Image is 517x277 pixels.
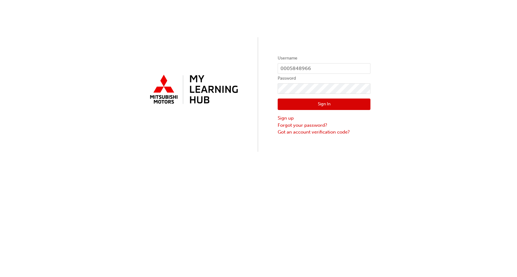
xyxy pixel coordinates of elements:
button: Sign In [278,99,370,110]
input: Username [278,63,370,74]
a: Sign up [278,115,370,122]
a: Forgot your password? [278,122,370,129]
a: Got an account verification code? [278,129,370,136]
label: Password [278,75,370,82]
img: mmal [147,72,239,108]
label: Username [278,55,370,62]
